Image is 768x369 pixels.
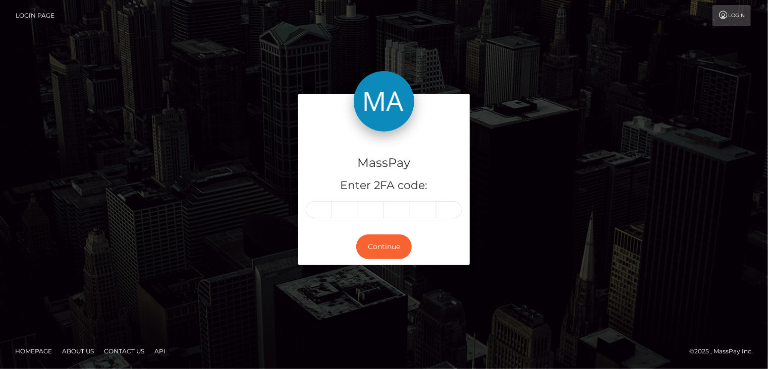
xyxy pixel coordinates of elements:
[712,5,751,26] a: Login
[16,5,54,26] a: Login Page
[356,234,412,259] button: Continue
[306,178,462,194] h5: Enter 2FA code:
[100,343,148,359] a: Contact Us
[689,346,760,357] div: © 2025 , MassPay Inc.
[306,154,462,172] h4: MassPay
[58,343,98,359] a: About Us
[354,71,414,132] img: MassPay
[150,343,170,359] a: API
[11,343,56,359] a: Homepage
